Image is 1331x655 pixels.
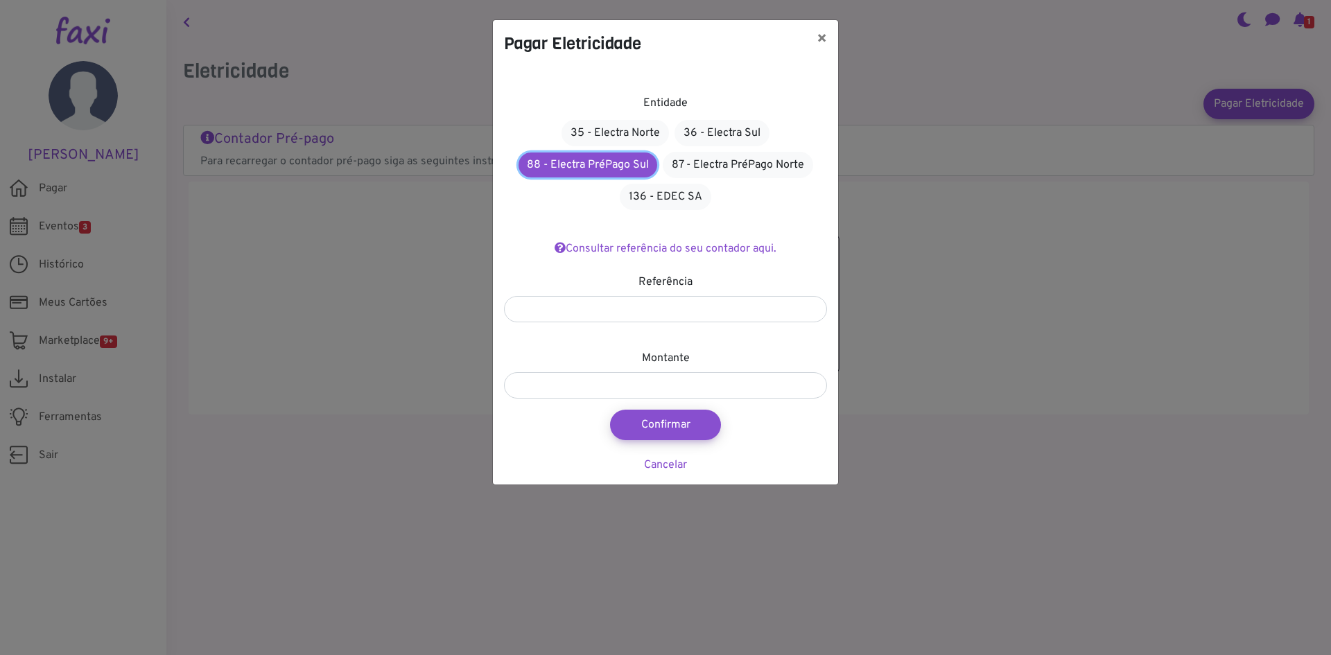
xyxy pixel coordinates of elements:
a: 36 - Electra Sul [675,120,769,146]
a: Cancelar [644,458,687,472]
label: Referência [638,274,693,290]
a: 88 - Electra PréPago Sul [519,152,657,177]
label: Entidade [643,95,688,112]
button: Confirmar [610,410,721,440]
label: Montante [642,350,690,367]
a: 87 - Electra PréPago Norte [663,152,813,178]
a: Consultar referência do seu contador aqui. [555,242,776,256]
h4: Pagar Eletricidade [504,31,641,56]
a: 35 - Electra Norte [562,120,669,146]
button: × [806,20,838,59]
a: 136 - EDEC SA [620,184,711,210]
